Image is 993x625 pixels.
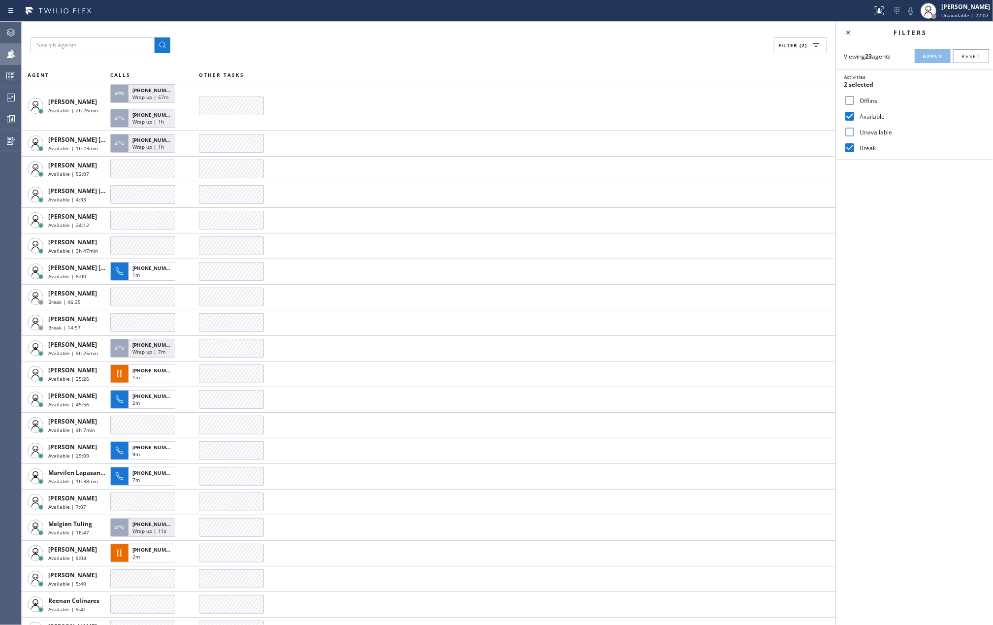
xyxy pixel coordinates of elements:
[48,135,147,144] span: [PERSON_NAME] [PERSON_NAME]
[132,469,177,476] span: [PHONE_NUMBER]
[132,271,140,278] span: 1m
[48,298,81,305] span: Break | 46:35
[48,494,97,502] span: [PERSON_NAME]
[48,468,108,477] span: Marvilen Lapasanda
[110,131,178,156] button: [PHONE_NUMBER]Wrap up | 1h
[953,49,989,63] button: Reset
[110,515,178,540] button: [PHONE_NUMBER]Wrap up | 11s
[48,212,97,221] span: [PERSON_NAME]
[915,49,951,63] button: Apply
[132,111,177,118] span: [PHONE_NUMBER]
[48,606,86,613] span: Available | 9:41
[48,452,89,459] span: Available | 29:00
[941,12,989,19] span: Unavailable | 22:02
[941,2,990,11] div: [PERSON_NAME]
[48,478,98,485] span: Available | 1h 38min
[110,464,178,489] button: [PHONE_NUMBER]7m
[132,527,166,534] span: Wrap up | 11s
[48,375,89,382] span: Available | 25:26
[110,259,178,284] button: [PHONE_NUMBER]1m
[48,273,86,280] span: Available | 8:00
[132,476,140,483] span: 7m
[894,29,928,37] span: Filters
[961,53,981,60] span: Reset
[856,112,985,121] label: Available
[110,71,130,78] span: CALLS
[48,222,89,229] span: Available | 24:12
[865,52,872,61] strong: 23
[48,443,97,451] span: [PERSON_NAME]
[132,393,177,399] span: [PHONE_NUMBER]
[132,451,140,458] span: 9m
[844,52,891,61] span: Viewing agents
[48,187,147,195] span: [PERSON_NAME] [PERSON_NAME]
[110,336,178,361] button: [PHONE_NUMBER]Wrap up | 7m
[132,264,177,271] span: [PHONE_NUMBER]
[48,107,98,114] span: Available | 2h 26min
[48,580,86,587] span: Available | 5:40
[48,392,97,400] span: [PERSON_NAME]
[110,387,178,412] button: [PHONE_NUMBER]2m
[48,417,97,426] span: [PERSON_NAME]
[856,128,985,136] label: Unavailable
[110,362,178,386] button: [PHONE_NUMBER]1m
[48,350,98,357] span: Available | 9h 25min
[48,340,97,349] span: [PERSON_NAME]
[904,4,918,18] button: Mute
[132,367,177,374] span: [PHONE_NUMBER]
[48,596,99,605] span: Reenan Colinares
[48,170,89,177] span: Available | 52:07
[48,520,92,528] span: Melgien Tuling
[199,71,244,78] span: OTHER TASKS
[923,53,943,60] span: Apply
[48,161,97,169] span: [PERSON_NAME]
[132,546,177,553] span: [PHONE_NUMBER]
[48,247,98,254] span: Available | 3h 47min
[110,81,178,106] button: [PHONE_NUMBER]Wrap up | 57m
[31,37,155,53] input: Search Agents
[48,545,97,554] span: [PERSON_NAME]
[48,503,86,510] span: Available | 7:07
[132,118,164,125] span: Wrap up | 1h
[48,529,89,536] span: Available | 16:47
[48,238,97,246] span: [PERSON_NAME]
[48,366,97,374] span: [PERSON_NAME]
[110,106,178,131] button: [PHONE_NUMBER]Wrap up | 1h
[844,73,985,80] div: Activities
[856,97,985,105] label: Offline
[132,521,177,527] span: [PHONE_NUMBER]
[48,289,97,297] span: [PERSON_NAME]
[132,94,168,100] span: Wrap up | 57m
[48,145,98,152] span: Available | 1h 23min
[110,541,178,565] button: [PHONE_NUMBER]2m
[48,571,97,579] span: [PERSON_NAME]
[132,374,140,381] span: 1m
[48,98,97,106] span: [PERSON_NAME]
[48,427,95,433] span: Available | 4h 7min
[844,80,873,89] span: 2 selected
[132,341,177,348] span: [PHONE_NUMBER]
[856,144,985,152] label: Break
[48,315,97,323] span: [PERSON_NAME]
[48,324,81,331] span: Break | 14:57
[132,87,177,94] span: [PHONE_NUMBER]
[48,401,89,408] span: Available | 45:56
[48,196,86,203] span: Available | 4:33
[132,444,177,451] span: [PHONE_NUMBER]
[132,348,165,355] span: Wrap up | 7m
[48,555,86,561] span: Available | 9:03
[132,553,140,560] span: 2m
[774,37,827,53] button: Filter (2)
[778,42,807,49] span: Filter (2)
[132,399,140,406] span: 2m
[132,136,177,143] span: [PHONE_NUMBER]
[132,143,164,150] span: Wrap up | 1h
[110,438,178,463] button: [PHONE_NUMBER]9m
[28,71,49,78] span: AGENT
[48,263,164,272] span: [PERSON_NAME] [PERSON_NAME] Dahil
